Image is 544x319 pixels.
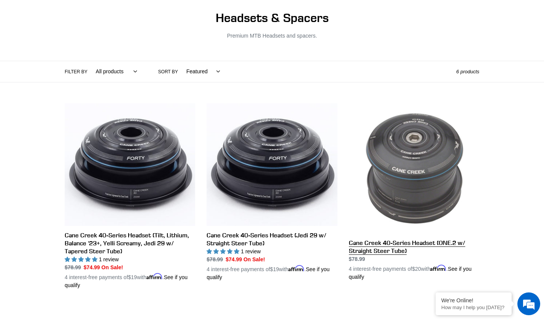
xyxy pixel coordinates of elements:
p: Premium MTB Headsets and spacers. [65,32,479,40]
div: We're Online! [441,297,506,303]
span: 6 products [456,69,479,74]
label: Sort by [158,68,178,75]
span: Headsets & Spacers [216,10,329,25]
p: How may I help you today? [441,305,506,310]
label: Filter by [65,68,87,75]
